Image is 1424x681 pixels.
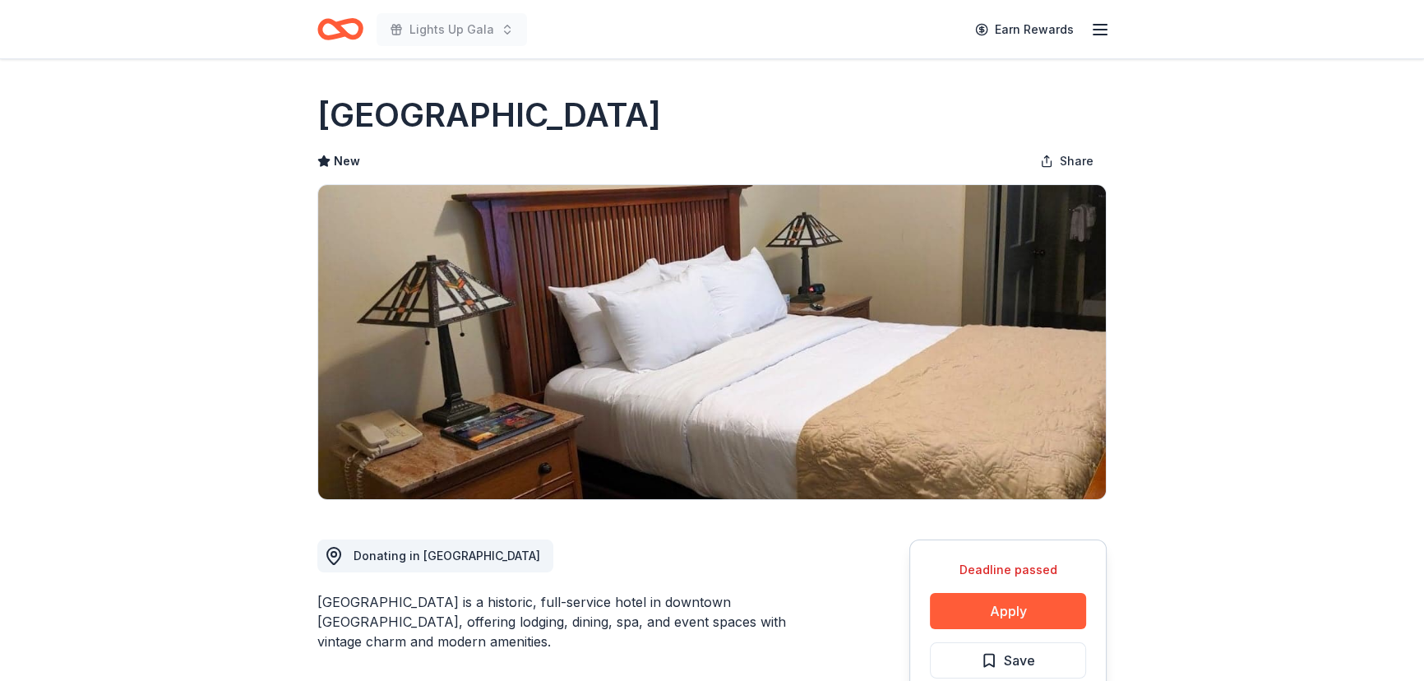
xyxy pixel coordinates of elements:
div: Deadline passed [930,560,1086,580]
a: Earn Rewards [965,15,1084,44]
button: Apply [930,593,1086,629]
span: Share [1060,151,1093,171]
h1: [GEOGRAPHIC_DATA] [317,92,661,138]
div: [GEOGRAPHIC_DATA] is a historic, full-service hotel in downtown [GEOGRAPHIC_DATA], offering lodgi... [317,592,830,651]
span: Save [1004,650,1035,671]
span: Donating in [GEOGRAPHIC_DATA] [354,549,540,563]
button: Save [930,642,1086,679]
a: Home [317,10,363,49]
button: Lights Up Gala [377,13,527,46]
span: New [334,151,360,171]
button: Share [1027,145,1107,178]
img: Image for Basin Park Hotel [318,185,1106,499]
span: Lights Up Gala [409,20,494,39]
